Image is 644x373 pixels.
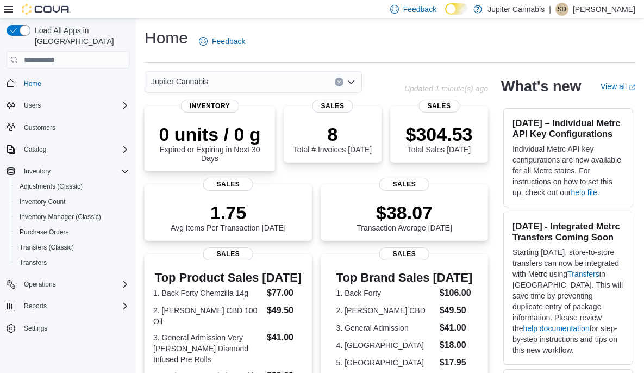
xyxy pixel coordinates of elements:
span: Adjustments (Classic) [15,180,129,193]
button: Catalog [20,143,51,156]
button: Open list of options [347,78,355,86]
dd: $41.00 [267,331,303,344]
a: Settings [20,322,52,335]
dt: 4. [GEOGRAPHIC_DATA] [336,340,435,351]
span: Inventory [181,100,239,113]
button: Catalog [2,142,134,157]
button: Users [20,99,45,112]
span: Customers [20,121,129,134]
a: help documentation [523,324,589,333]
span: Operations [20,278,129,291]
a: View allExternal link [601,82,635,91]
a: Inventory Manager (Classic) [15,210,105,223]
p: [PERSON_NAME] [573,3,635,16]
a: Purchase Orders [15,226,73,239]
div: Total Sales [DATE] [406,123,473,154]
button: Settings [2,320,134,336]
a: Feedback [195,30,249,52]
span: Transfers (Classic) [20,243,74,252]
a: Transfers [567,270,599,278]
button: Reports [20,300,51,313]
a: Customers [20,121,60,134]
span: Sales [312,100,353,113]
h2: What's new [501,78,581,95]
a: Inventory Count [15,195,70,208]
button: Transfers [11,255,134,270]
span: Inventory [24,167,51,176]
span: Feedback [403,4,436,15]
p: | [549,3,551,16]
button: Operations [2,277,134,292]
div: Expired or Expiring in Next 30 Days [153,123,266,163]
span: SD [558,3,567,16]
p: 8 [293,123,372,145]
dt: 5. [GEOGRAPHIC_DATA] [336,357,435,368]
dt: 3. General Admission [336,322,435,333]
dd: $49.50 [440,304,473,317]
span: Purchase Orders [15,226,129,239]
p: Jupiter Cannabis [487,3,545,16]
span: Feedback [212,36,245,47]
dd: $18.00 [440,339,473,352]
dd: $77.00 [267,287,303,300]
span: Sales [203,178,253,191]
p: 0 units / 0 g [153,123,266,145]
button: Clear input [335,78,343,86]
span: Home [24,79,41,88]
span: Inventory [20,165,129,178]
p: $304.53 [406,123,473,145]
h3: [DATE] – Individual Metrc API Key Configurations [512,117,624,139]
button: Reports [2,299,134,314]
button: Inventory Manager (Classic) [11,209,134,225]
span: Inventory Manager (Classic) [20,213,101,221]
p: 1.75 [171,202,286,223]
button: Inventory [20,165,55,178]
span: Catalog [20,143,129,156]
a: Adjustments (Classic) [15,180,87,193]
span: Inventory Count [20,197,66,206]
span: Sales [419,100,460,113]
a: Transfers [15,256,51,269]
span: Transfers (Classic) [15,241,129,254]
h3: Top Brand Sales [DATE] [336,271,473,284]
button: Inventory Count [11,194,134,209]
span: Operations [24,280,56,289]
dd: $106.00 [440,287,473,300]
span: Transfers [20,258,47,267]
h1: Home [145,27,188,49]
dd: $49.50 [267,304,303,317]
span: Transfers [15,256,129,269]
button: Adjustments (Classic) [11,179,134,194]
dt: 1. Back Forty [336,288,435,299]
div: Transaction Average [DATE] [357,202,452,232]
p: Starting [DATE], store-to-store transfers can now be integrated with Metrc using in [GEOGRAPHIC_D... [512,247,624,356]
span: Adjustments (Classic) [20,182,83,191]
button: Customers [2,120,134,135]
img: Cova [22,4,71,15]
div: Avg Items Per Transaction [DATE] [171,202,286,232]
input: Dark Mode [445,3,468,15]
div: Total # Invoices [DATE] [293,123,372,154]
span: Users [20,99,129,112]
span: Reports [24,302,47,310]
button: Transfers (Classic) [11,240,134,255]
p: Individual Metrc API key configurations are now available for all Metrc states. For instructions ... [512,144,624,198]
button: Operations [20,278,60,291]
button: Home [2,75,134,91]
span: Purchase Orders [20,228,69,237]
div: Sara D [555,3,568,16]
h3: Top Product Sales [DATE] [153,271,303,284]
span: Sales [379,247,429,260]
span: Home [20,76,129,90]
a: Home [20,77,46,90]
dt: 2. [PERSON_NAME] CBD 100 Oil [153,305,262,327]
button: Users [2,98,134,113]
span: Load All Apps in [GEOGRAPHIC_DATA] [30,25,129,47]
span: Sales [203,247,253,260]
dt: 2. [PERSON_NAME] CBD [336,305,435,316]
p: $38.07 [357,202,452,223]
a: Transfers (Classic) [15,241,78,254]
svg: External link [629,84,635,91]
dd: $17.95 [440,356,473,369]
